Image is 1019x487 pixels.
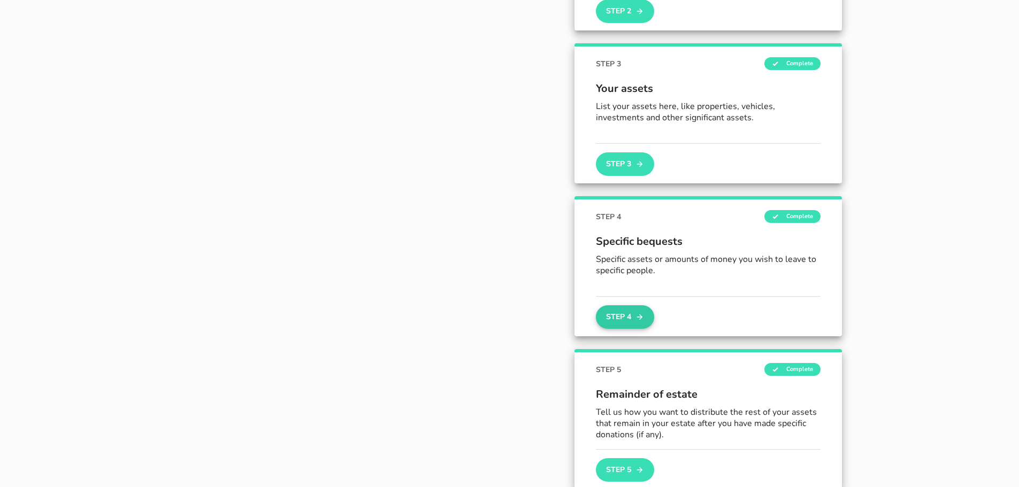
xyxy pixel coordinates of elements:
p: Specific assets or amounts of money you wish to leave to specific people. [596,254,821,276]
span: Complete [764,210,821,223]
span: Complete [764,57,821,70]
span: STEP 5 [596,364,621,375]
button: Step 4 [596,305,654,329]
p: Tell us how you want to distribute the rest of your assets that remain in your estate after you h... [596,407,821,440]
span: Complete [764,363,821,376]
span: Remainder of estate [596,386,821,403]
p: List your assets here, like properties, vehicles, investments and other significant assets. [596,101,821,123]
span: STEP 3 [596,58,621,69]
span: Your assets [596,81,821,97]
span: Specific bequests [596,234,821,250]
button: Step 5 [596,458,654,482]
span: STEP 4 [596,211,621,222]
button: Step 3 [596,152,654,176]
